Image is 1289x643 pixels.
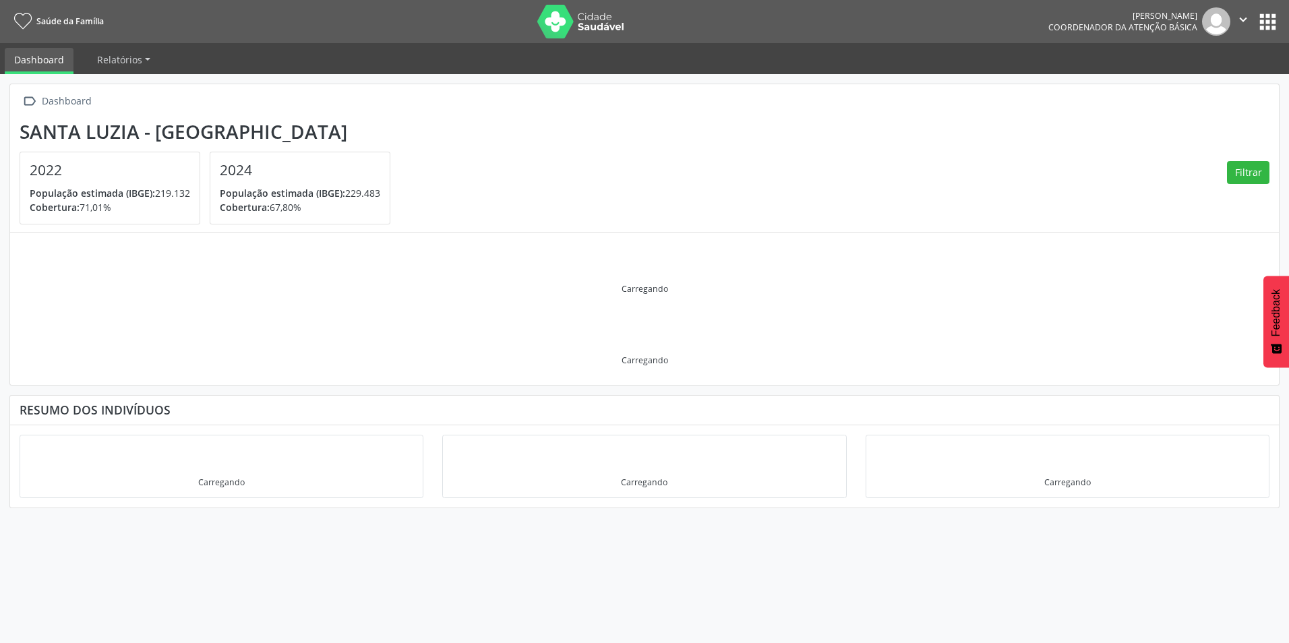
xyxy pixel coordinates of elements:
[30,201,80,214] span: Cobertura:
[36,16,104,27] span: Saúde da Família
[1202,7,1230,36] img: img
[621,477,667,488] div: Carregando
[20,121,400,143] div: Santa Luzia - [GEOGRAPHIC_DATA]
[97,53,142,66] span: Relatórios
[220,200,380,214] p: 67,80%
[20,92,94,111] a:  Dashboard
[622,283,668,295] div: Carregando
[1263,276,1289,367] button: Feedback - Mostrar pesquisa
[20,92,39,111] i: 
[1230,7,1256,36] button: 
[1048,22,1197,33] span: Coordenador da Atenção Básica
[1048,10,1197,22] div: [PERSON_NAME]
[220,162,380,179] h4: 2024
[622,355,668,366] div: Carregando
[88,48,160,71] a: Relatórios
[39,92,94,111] div: Dashboard
[20,402,1269,417] div: Resumo dos indivíduos
[1227,161,1269,184] button: Filtrar
[30,186,190,200] p: 219.132
[220,187,345,200] span: População estimada (IBGE):
[30,187,155,200] span: População estimada (IBGE):
[1256,10,1280,34] button: apps
[1236,12,1251,27] i: 
[30,162,190,179] h4: 2022
[1044,477,1091,488] div: Carregando
[30,200,190,214] p: 71,01%
[220,201,270,214] span: Cobertura:
[1270,289,1282,336] span: Feedback
[5,48,73,74] a: Dashboard
[198,477,245,488] div: Carregando
[9,10,104,32] a: Saúde da Família
[220,186,380,200] p: 229.483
